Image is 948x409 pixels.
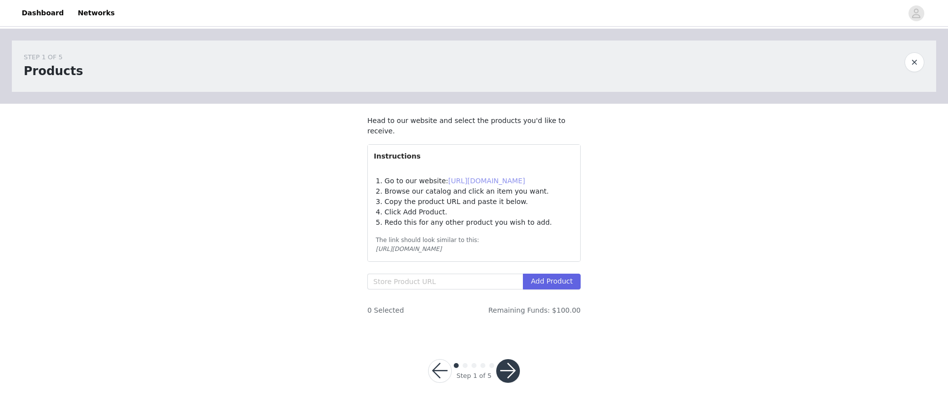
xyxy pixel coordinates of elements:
div: Step 1 of 5 [456,371,491,381]
a: [URL][DOMAIN_NAME] [448,177,525,185]
input: Store Product URL [367,274,523,289]
div: STEP 1 OF 5 [24,52,83,62]
button: Add Product [523,274,581,289]
div: avatar [911,5,921,21]
div: [URL][DOMAIN_NAME] [376,245,572,253]
h1: Products [24,62,83,80]
p: 5. Redo this for any other product you wish to add. [376,217,572,228]
span: Remaining Funds: $100.00 [488,305,581,316]
p: 1. Go to our website: [376,176,572,186]
a: Dashboard [16,2,70,24]
div: The link should look similar to this: [376,236,572,245]
p: Head to our website and select the products you'd like to receive. [367,116,581,136]
a: Networks [72,2,120,24]
p: 2. Browse our catalog and click an item you want. [376,186,572,197]
span: 0 Selected [367,305,404,316]
p: 3. Copy the product URL and paste it below. [376,197,572,207]
div: Instructions [368,145,580,167]
p: 4. Click Add Product. [376,207,572,217]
